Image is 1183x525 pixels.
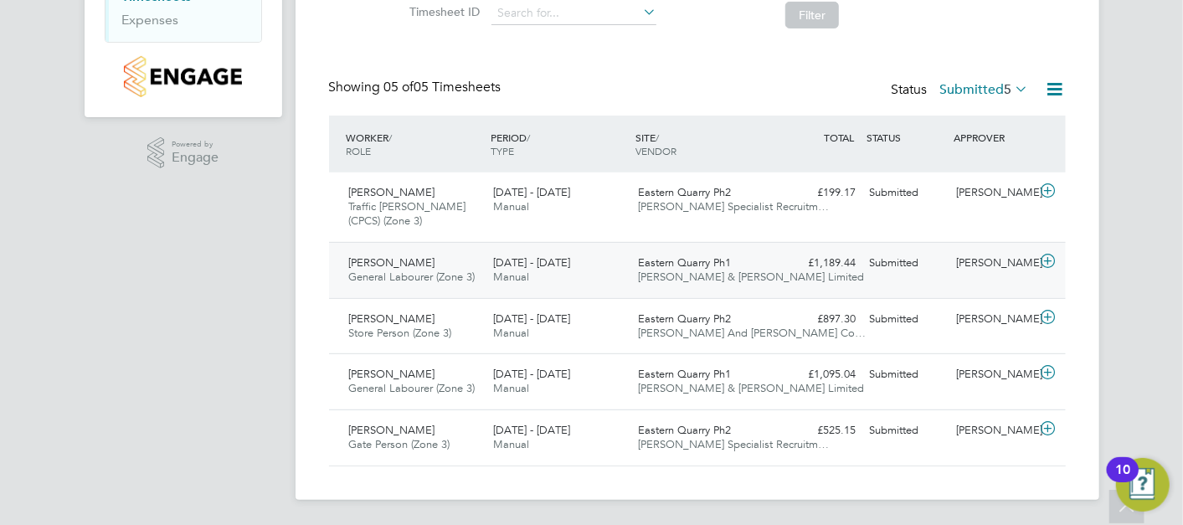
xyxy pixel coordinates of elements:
[776,250,863,277] div: £1,189.44
[638,326,866,340] span: [PERSON_NAME] And [PERSON_NAME] Co…
[493,367,570,381] span: [DATE] - [DATE]
[349,255,435,270] span: [PERSON_NAME]
[493,270,529,284] span: Manual
[1116,458,1170,512] button: Open Resource Center, 10 new notifications
[493,381,529,395] span: Manual
[638,255,731,270] span: Eastern Quarry Ph1
[949,122,1036,152] div: APPROVER
[147,137,219,169] a: Powered byEngage
[863,306,950,333] div: Submitted
[638,270,864,284] span: [PERSON_NAME] & [PERSON_NAME] Limited
[863,250,950,277] div: Submitted
[638,199,829,214] span: [PERSON_NAME] Specialist Recruitm…
[105,56,262,97] a: Go to home page
[384,79,501,95] span: 05 Timesheets
[122,12,179,28] a: Expenses
[172,137,219,152] span: Powered by
[349,437,450,451] span: Gate Person (Zone 3)
[493,437,529,451] span: Manual
[491,2,656,25] input: Search for...
[349,199,466,228] span: Traffic [PERSON_NAME] (CPCS) (Zone 3)
[863,179,950,207] div: Submitted
[349,423,435,437] span: [PERSON_NAME]
[638,185,731,199] span: Eastern Quarry Ph2
[124,56,242,97] img: countryside-properties-logo-retina.png
[863,361,950,389] div: Submitted
[1115,470,1130,492] div: 10
[329,79,505,96] div: Showing
[349,326,452,340] span: Store Person (Zone 3)
[656,131,659,144] span: /
[493,255,570,270] span: [DATE] - [DATE]
[493,326,529,340] span: Manual
[949,306,1036,333] div: [PERSON_NAME]
[949,179,1036,207] div: [PERSON_NAME]
[404,4,480,19] label: Timesheet ID
[635,144,676,157] span: VENDOR
[527,131,530,144] span: /
[631,122,776,166] div: SITE
[638,423,731,437] span: Eastern Quarry Ph2
[638,311,731,326] span: Eastern Quarry Ph2
[491,144,514,157] span: TYPE
[493,185,570,199] span: [DATE] - [DATE]
[776,417,863,445] div: £525.15
[493,199,529,214] span: Manual
[776,179,863,207] div: £199.17
[1005,81,1012,98] span: 5
[349,270,476,284] span: General Labourer (Zone 3)
[892,79,1032,102] div: Status
[863,122,950,152] div: STATUS
[172,151,219,165] span: Engage
[949,417,1036,445] div: [PERSON_NAME]
[776,361,863,389] div: £1,095.04
[347,144,372,157] span: ROLE
[486,122,631,166] div: PERIOD
[389,131,393,144] span: /
[493,311,570,326] span: [DATE] - [DATE]
[863,417,950,445] div: Submitted
[940,81,1029,98] label: Submitted
[349,185,435,199] span: [PERSON_NAME]
[638,367,731,381] span: Eastern Quarry Ph1
[825,131,855,144] span: TOTAL
[342,122,487,166] div: WORKER
[638,437,829,451] span: [PERSON_NAME] Specialist Recruitm…
[349,381,476,395] span: General Labourer (Zone 3)
[493,423,570,437] span: [DATE] - [DATE]
[949,361,1036,389] div: [PERSON_NAME]
[638,381,864,395] span: [PERSON_NAME] & [PERSON_NAME] Limited
[785,2,839,28] button: Filter
[949,250,1036,277] div: [PERSON_NAME]
[384,79,414,95] span: 05 of
[349,311,435,326] span: [PERSON_NAME]
[349,367,435,381] span: [PERSON_NAME]
[776,306,863,333] div: £897.30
